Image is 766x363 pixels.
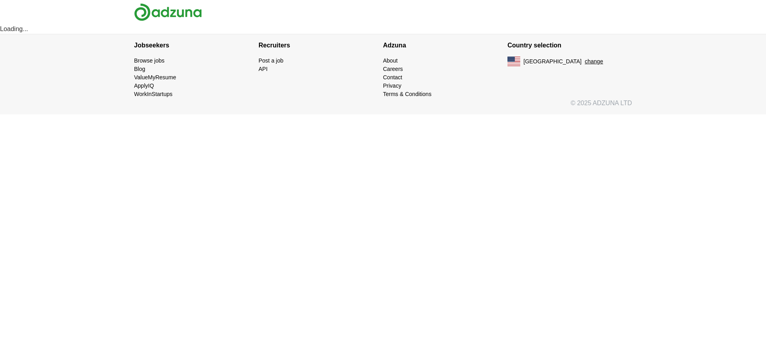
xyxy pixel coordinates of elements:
[585,57,603,66] button: change
[383,74,402,80] a: Contact
[523,57,582,66] span: [GEOGRAPHIC_DATA]
[134,66,145,72] a: Blog
[383,91,431,97] a: Terms & Conditions
[259,57,283,64] a: Post a job
[507,34,632,57] h4: Country selection
[383,82,401,89] a: Privacy
[383,66,403,72] a: Careers
[259,66,268,72] a: API
[134,91,172,97] a: WorkInStartups
[134,74,176,80] a: ValueMyResume
[134,57,164,64] a: Browse jobs
[134,82,154,89] a: ApplyIQ
[134,3,202,21] img: Adzuna logo
[507,57,520,66] img: US flag
[128,98,638,114] div: © 2025 ADZUNA LTD
[383,57,398,64] a: About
